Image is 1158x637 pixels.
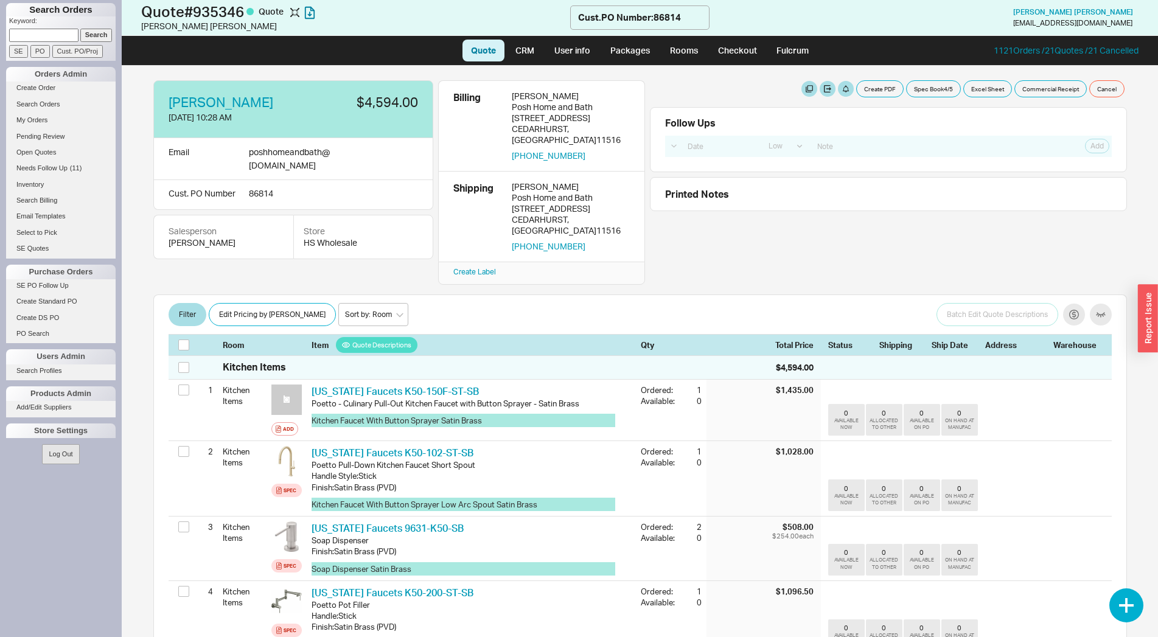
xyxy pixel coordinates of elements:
a: My Orders [6,114,116,127]
div: 0 [844,624,848,632]
a: 1121Orders /21Quotes /21 Cancelled [994,45,1139,55]
div: 2 [680,521,702,532]
a: Spec [271,559,302,573]
input: PO [30,45,50,58]
div: Soap Dispenser [312,535,631,546]
p: Keyword: [9,16,116,29]
div: Finish : Satin Brass (PVD) [312,621,631,632]
div: [STREET_ADDRESS] [512,203,630,214]
a: PO Search [6,327,116,340]
div: 3 [198,517,213,537]
div: Ordered: [641,385,680,395]
a: Search Billing [6,194,116,207]
div: Handle : Stick [312,610,631,621]
div: 0 [957,548,961,557]
span: Edit Pricing by [PERSON_NAME] [219,307,326,322]
div: $1,435.00 [776,385,814,395]
div: AVAILABLE ON PO [906,417,938,431]
a: [US_STATE] Faucets K50-102-ST-SB [312,447,473,459]
div: Orders Admin [6,67,116,82]
div: ON HAND AT MANUFAC [944,493,975,506]
div: $4,594.00 [776,361,814,374]
div: Available: [641,597,680,608]
div: Posh Home and Bath [512,192,630,203]
div: ALLOCATED TO OTHER [868,417,900,431]
div: AVAILABLE NOW [831,493,862,506]
div: 0 [844,409,848,417]
div: $254.00 each [772,532,814,540]
div: 1 [680,446,702,457]
div: [PERSON_NAME] [169,237,279,249]
button: Cancel [1089,80,1125,97]
div: Spec [284,625,296,635]
div: $4,594.00 [301,96,418,109]
div: 4 [198,581,213,602]
input: SE [9,45,28,58]
div: CEDARHURST , [GEOGRAPHIC_DATA] 11516 [512,124,630,145]
button: [PHONE_NUMBER] [512,150,585,161]
div: [PERSON_NAME] [PERSON_NAME] [141,20,570,32]
div: ON HAND AT MANUFAC [944,417,975,431]
div: Available: [641,457,680,468]
a: [US_STATE] Faucets K50-150F-ST-SB [312,385,479,397]
div: Room [223,339,267,350]
div: Qty [641,339,702,350]
div: Kitchen Items [223,380,267,411]
div: [DATE] 10:28 AM [169,111,291,124]
a: Email Templates [6,210,116,223]
div: Spec [284,486,296,495]
a: Spec [271,484,302,497]
span: Filter [179,307,196,322]
div: $508.00 [772,521,814,532]
div: 1 [198,380,213,400]
div: [EMAIL_ADDRESS][DOMAIN_NAME] [1013,19,1132,27]
input: Search [80,29,113,41]
div: Add [283,424,294,434]
div: 0 [919,484,924,493]
div: Finish : Satin Brass (PVD) [312,546,631,557]
div: Purchase Orders [6,265,116,279]
button: Excel Sheet [963,80,1012,97]
div: [PERSON_NAME] [512,181,630,192]
div: Users Admin [6,349,116,364]
a: Needs Follow Up(11) [6,162,116,175]
button: Add [271,422,298,436]
img: K50-102-ST-SB_brlmgf [271,446,302,476]
div: Spec [284,561,296,571]
img: K50-200-ST-1_wgebvo [271,586,302,616]
span: [PERSON_NAME] [PERSON_NAME] [1013,7,1133,16]
a: Search Orders [6,98,116,111]
button: Filter [169,303,206,326]
div: Poetto Pull-Down Kitchen Faucet Short Spout [312,459,631,470]
a: Checkout [710,40,766,61]
img: 9631-K50_vcijy2 [271,521,302,552]
a: Fulcrum [768,40,818,61]
div: 0 [844,548,848,557]
button: Batch Edit Quote Descriptions [937,303,1058,326]
a: CRM [507,40,543,61]
div: Poetto Pot Filler [312,599,631,610]
a: Select to Pick [6,226,116,239]
a: Search Profiles [6,364,116,377]
span: Pending Review [16,133,65,140]
div: Kitchen Items [223,441,267,473]
input: Note [811,138,1024,155]
div: Kitchen Items [223,360,286,374]
span: Add [1090,141,1104,151]
a: Quote [462,40,504,61]
span: Batch Edit Quote Descriptions [947,307,1048,322]
div: Handle Style : Stick [312,470,631,481]
span: Excel Sheet [971,84,1004,94]
span: Cancel [1097,84,1117,94]
div: Status [828,339,872,350]
div: $1,096.50 [776,586,814,597]
div: Store Settings [6,423,116,438]
div: Ordered: [641,446,680,457]
div: Posh Home and Bath [512,102,630,113]
div: 0 [919,409,924,417]
button: Spec Book4/5 [906,80,961,97]
div: 86814 [249,187,392,200]
button: Commercial Receipt [1014,80,1087,97]
div: Total Price [775,339,821,350]
span: Needs Follow Up [16,164,68,172]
